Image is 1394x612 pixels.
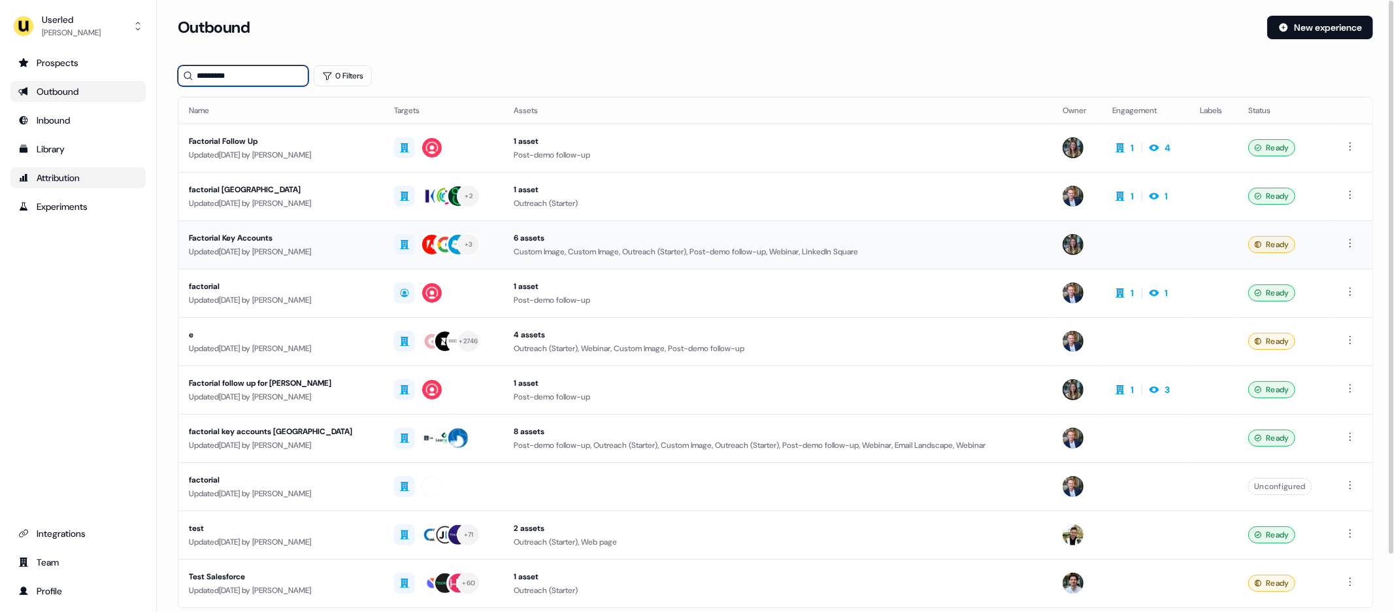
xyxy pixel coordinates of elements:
[18,56,138,69] div: Prospects
[459,335,478,347] div: + 2746
[10,196,146,217] a: Go to experiments
[1266,141,1289,154] span: Ready
[1266,238,1289,251] span: Ready
[1052,97,1102,124] th: Owner
[462,577,475,589] div: + 60
[514,342,1042,355] div: Outreach (Starter), Webinar, Custom Image, Post-demo follow-up
[514,328,1042,341] div: 4 assets
[18,85,138,98] div: Outbound
[189,328,373,341] div: e
[189,584,373,597] div: Updated [DATE] by [PERSON_NAME]
[189,183,373,196] div: factorial [GEOGRAPHIC_DATA]
[10,10,146,42] button: Userled[PERSON_NAME]
[1165,141,1170,154] div: 4
[10,139,146,160] a: Go to templates
[10,581,146,602] a: Go to profile
[1131,286,1134,299] div: 1
[514,377,1042,390] div: 1 asset
[465,239,473,250] div: + 3
[10,81,146,102] a: Go to outbound experience
[1063,379,1084,400] img: Charlotte
[1266,335,1289,348] span: Ready
[1266,286,1289,299] span: Ready
[189,473,373,486] div: factorial
[514,522,1042,535] div: 2 assets
[178,97,384,124] th: Name
[1063,476,1084,497] img: Yann
[189,390,373,403] div: Updated [DATE] by [PERSON_NAME]
[189,342,373,355] div: Updated [DATE] by [PERSON_NAME]
[189,522,373,535] div: test
[1238,97,1331,124] th: Status
[514,294,1042,307] div: Post-demo follow-up
[1063,428,1084,449] img: Yann
[503,97,1052,124] th: Assets
[1131,190,1134,203] div: 1
[514,584,1042,597] div: Outreach (Starter)
[1254,480,1306,493] span: Unconfigured
[1063,524,1084,545] img: Zsolt
[18,171,138,184] div: Attribution
[1063,573,1084,594] img: Tristan
[514,535,1042,549] div: Outreach (Starter), Web page
[178,18,250,37] h3: Outbound
[514,425,1042,438] div: 8 assets
[1063,186,1084,207] img: Yann
[514,245,1042,258] div: Custom Image, Custom Image, Outreach (Starter), Post-demo follow-up, Webinar, LinkedIn Square
[1165,383,1170,396] div: 3
[1165,190,1168,203] div: 1
[1131,383,1134,396] div: 1
[514,570,1042,583] div: 1 asset
[1266,190,1289,203] span: Ready
[1266,383,1289,396] span: Ready
[10,52,146,73] a: Go to prospects
[314,65,372,86] button: 0 Filters
[189,425,373,438] div: factorial key accounts [GEOGRAPHIC_DATA]
[384,97,503,124] th: Targets
[189,148,373,161] div: Updated [DATE] by [PERSON_NAME]
[514,231,1042,245] div: 6 assets
[1266,528,1289,541] span: Ready
[1267,16,1373,39] button: New experience
[514,197,1042,210] div: Outreach (Starter)
[1131,141,1134,154] div: 1
[1063,282,1084,303] img: Yann
[189,245,373,258] div: Updated [DATE] by [PERSON_NAME]
[514,135,1042,148] div: 1 asset
[10,110,146,131] a: Go to Inbound
[514,148,1042,161] div: Post-demo follow-up
[189,294,373,307] div: Updated [DATE] by [PERSON_NAME]
[1266,432,1289,445] span: Ready
[10,552,146,573] a: Go to team
[189,377,373,390] div: Factorial follow up for [PERSON_NAME]
[10,167,146,188] a: Go to attribution
[18,585,138,598] div: Profile
[189,135,373,148] div: Factorial Follow Up
[18,527,138,540] div: Integrations
[465,190,473,202] div: + 2
[18,143,138,156] div: Library
[1165,286,1168,299] div: 1
[10,523,146,544] a: Go to integrations
[18,200,138,213] div: Experiments
[514,390,1042,403] div: Post-demo follow-up
[189,280,373,293] div: factorial
[18,556,138,569] div: Team
[189,197,373,210] div: Updated [DATE] by [PERSON_NAME]
[189,487,373,500] div: Updated [DATE] by [PERSON_NAME]
[1190,97,1238,124] th: Labels
[189,231,373,245] div: Factorial Key Accounts
[189,439,373,452] div: Updated [DATE] by [PERSON_NAME]
[189,570,373,583] div: Test Salesforce
[42,13,101,26] div: Userled
[42,26,101,39] div: [PERSON_NAME]
[514,183,1042,196] div: 1 asset
[1063,331,1084,352] img: Yann
[1102,97,1190,124] th: Engagement
[1266,577,1289,590] span: Ready
[18,114,138,127] div: Inbound
[189,535,373,549] div: Updated [DATE] by [PERSON_NAME]
[1063,234,1084,255] img: Charlotte
[514,280,1042,293] div: 1 asset
[514,439,1042,452] div: Post-demo follow-up, Outreach (Starter), Custom Image, Outreach (Starter), Post-demo follow-up, W...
